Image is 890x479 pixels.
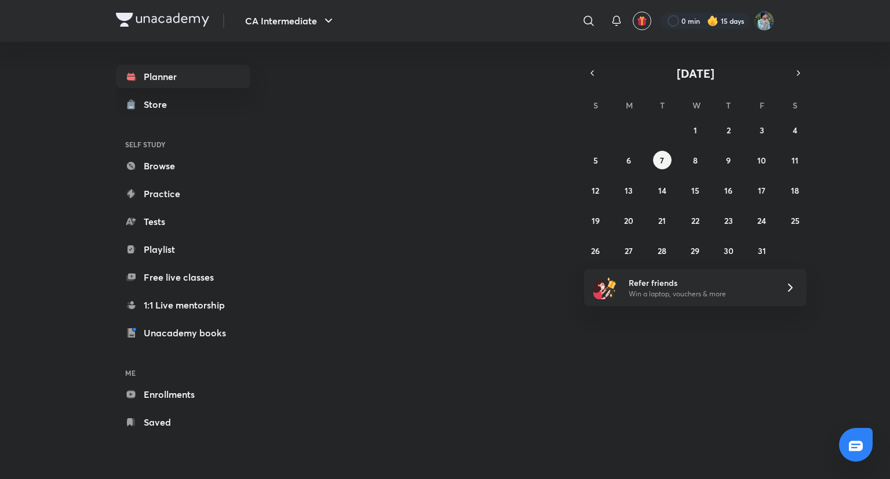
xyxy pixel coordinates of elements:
[707,15,718,27] img: streak
[653,211,672,230] button: October 21, 2025
[116,210,250,233] a: Tests
[653,241,672,260] button: October 28, 2025
[726,100,731,111] abbr: Thursday
[116,13,209,30] a: Company Logo
[758,185,765,196] abbr: October 17, 2025
[660,100,665,111] abbr: Tuesday
[719,151,738,169] button: October 9, 2025
[619,151,638,169] button: October 6, 2025
[586,241,605,260] button: October 26, 2025
[754,11,774,31] img: Santosh Kumar Thakur
[694,125,697,136] abbr: October 1, 2025
[116,321,250,344] a: Unacademy books
[658,185,666,196] abbr: October 14, 2025
[758,245,766,256] abbr: October 31, 2025
[786,121,804,139] button: October 4, 2025
[600,65,790,81] button: [DATE]
[793,100,797,111] abbr: Saturday
[116,293,250,317] a: 1:1 Live mentorship
[592,215,600,226] abbr: October 19, 2025
[724,185,732,196] abbr: October 16, 2025
[791,185,799,196] abbr: October 18, 2025
[586,151,605,169] button: October 5, 2025
[144,97,174,111] div: Store
[624,215,633,226] abbr: October 20, 2025
[791,155,798,166] abbr: October 11, 2025
[719,121,738,139] button: October 2, 2025
[116,154,250,177] a: Browse
[116,182,250,205] a: Practice
[633,12,651,30] button: avatar
[724,245,734,256] abbr: October 30, 2025
[719,211,738,230] button: October 23, 2025
[753,181,771,199] button: October 17, 2025
[686,121,705,139] button: October 1, 2025
[726,155,731,166] abbr: October 9, 2025
[658,245,666,256] abbr: October 28, 2025
[691,245,699,256] abbr: October 29, 2025
[686,181,705,199] button: October 15, 2025
[619,181,638,199] button: October 13, 2025
[727,125,731,136] abbr: October 2, 2025
[116,13,209,27] img: Company Logo
[116,363,250,383] h6: ME
[625,245,633,256] abbr: October 27, 2025
[619,241,638,260] button: October 27, 2025
[753,211,771,230] button: October 24, 2025
[593,276,617,299] img: referral
[793,125,797,136] abbr: October 4, 2025
[658,215,666,226] abbr: October 21, 2025
[692,100,701,111] abbr: Wednesday
[116,65,250,88] a: Planner
[724,215,733,226] abbr: October 23, 2025
[625,185,633,196] abbr: October 13, 2025
[629,289,771,299] p: Win a laptop, vouchers & more
[753,121,771,139] button: October 3, 2025
[626,100,633,111] abbr: Monday
[791,215,800,226] abbr: October 25, 2025
[637,16,647,26] img: avatar
[116,266,250,289] a: Free live classes
[677,66,714,81] span: [DATE]
[686,151,705,169] button: October 8, 2025
[757,215,766,226] abbr: October 24, 2025
[760,100,764,111] abbr: Friday
[786,211,804,230] button: October 25, 2025
[629,277,771,289] h6: Refer friends
[691,215,699,226] abbr: October 22, 2025
[116,411,250,434] a: Saved
[593,100,598,111] abbr: Sunday
[116,135,250,154] h6: SELF STUDY
[660,155,664,166] abbr: October 7, 2025
[586,181,605,199] button: October 12, 2025
[238,9,342,32] button: CA Intermediate
[653,181,672,199] button: October 14, 2025
[753,151,771,169] button: October 10, 2025
[116,383,250,406] a: Enrollments
[753,241,771,260] button: October 31, 2025
[757,155,766,166] abbr: October 10, 2025
[586,211,605,230] button: October 19, 2025
[760,125,764,136] abbr: October 3, 2025
[786,151,804,169] button: October 11, 2025
[619,211,638,230] button: October 20, 2025
[592,185,599,196] abbr: October 12, 2025
[686,241,705,260] button: October 29, 2025
[591,245,600,256] abbr: October 26, 2025
[693,155,698,166] abbr: October 8, 2025
[116,93,250,116] a: Store
[626,155,631,166] abbr: October 6, 2025
[116,238,250,261] a: Playlist
[593,155,598,166] abbr: October 5, 2025
[653,151,672,169] button: October 7, 2025
[686,211,705,230] button: October 22, 2025
[691,185,699,196] abbr: October 15, 2025
[786,181,804,199] button: October 18, 2025
[719,241,738,260] button: October 30, 2025
[719,181,738,199] button: October 16, 2025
